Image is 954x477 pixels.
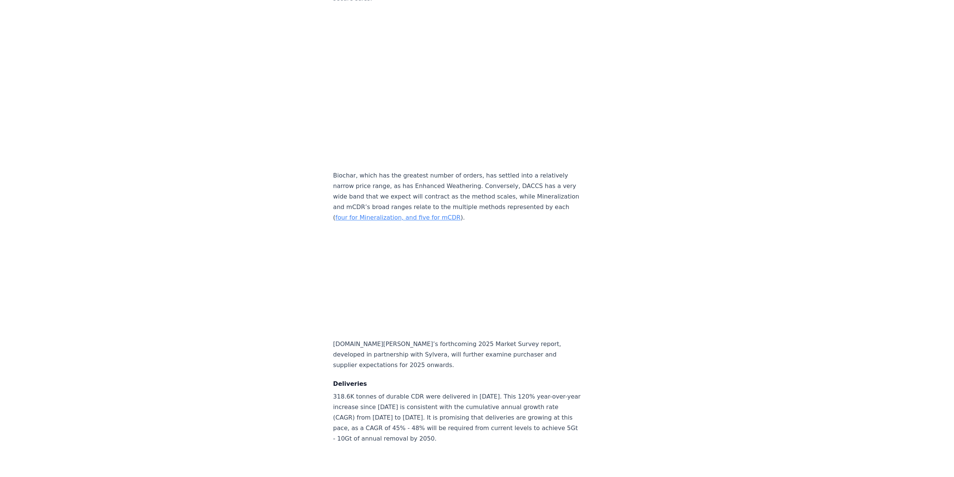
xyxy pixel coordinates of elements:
[335,214,461,221] a: four for Mineralization, and five for mCDR
[333,339,581,370] p: [DOMAIN_NAME][PERSON_NAME]’s forthcoming 2025 Market Survey report, developed in partnership with...
[333,379,581,388] h4: Deliveries
[333,230,581,331] iframe: Dot Plot
[333,391,581,444] p: 318.6K tonnes of durable CDR were delivered in [DATE]. This 120% year-over-year increase since [D...
[333,170,581,223] p: Biochar, which has the greatest number of orders, has settled into a relatively narrow price rang...
[333,11,581,163] iframe: Table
